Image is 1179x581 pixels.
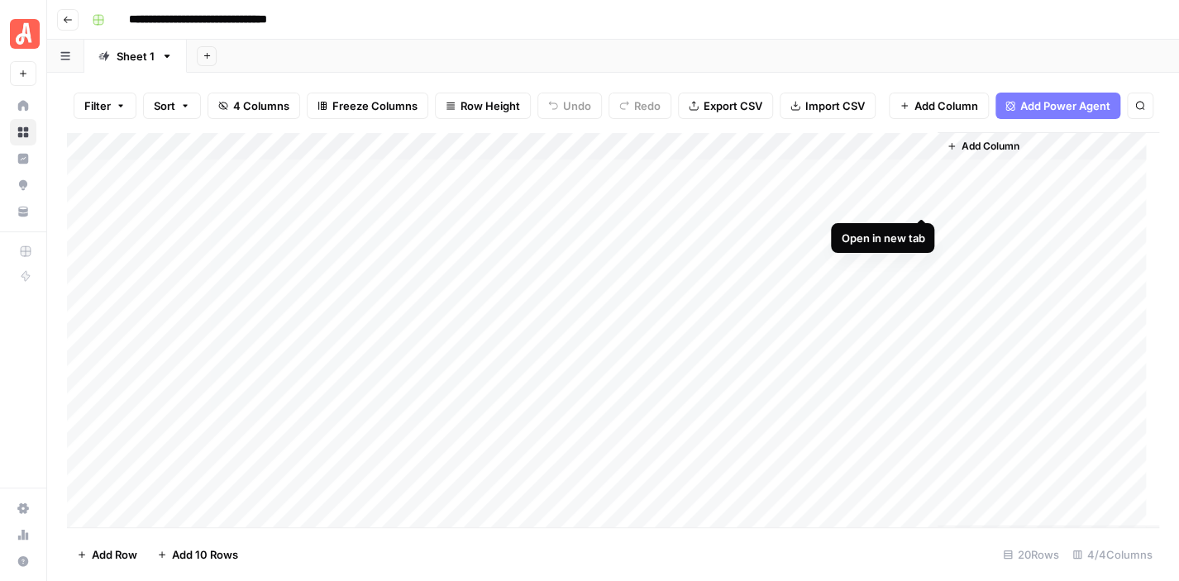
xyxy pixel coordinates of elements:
span: Redo [634,98,661,114]
a: Opportunities [10,172,36,198]
span: Sort [154,98,175,114]
button: Row Height [435,93,531,119]
span: Add Column [914,98,978,114]
a: Settings [10,495,36,521]
button: Export CSV [678,93,773,119]
span: Add Power Agent [1020,98,1110,114]
button: Help + Support [10,548,36,574]
button: Add 10 Rows [147,541,248,568]
a: Your Data [10,198,36,225]
a: Usage [10,521,36,548]
span: Add 10 Rows [172,546,238,563]
button: Filter [74,93,136,119]
button: 4 Columns [208,93,300,119]
button: Add Row [67,541,147,568]
span: Import CSV [805,98,865,114]
button: Add Column [889,93,989,119]
button: Sort [143,93,201,119]
span: Row Height [461,98,520,114]
span: Add Row [92,546,137,563]
span: Undo [563,98,591,114]
div: 20 Rows [996,541,1066,568]
a: Browse [10,119,36,145]
button: Workspace: Angi [10,13,36,55]
a: Insights [10,145,36,172]
div: Sheet 1 [117,48,155,64]
button: Add Power Agent [995,93,1120,119]
img: Angi Logo [10,19,40,49]
span: 4 Columns [233,98,289,114]
span: Add Column [962,139,1019,154]
button: Freeze Columns [307,93,428,119]
div: Open in new tab [841,230,924,246]
span: Freeze Columns [332,98,418,114]
button: Redo [609,93,671,119]
div: 4/4 Columns [1066,541,1159,568]
a: Home [10,93,36,119]
button: Add Column [940,136,1026,157]
span: Export CSV [704,98,762,114]
span: Filter [84,98,111,114]
a: Sheet 1 [84,40,187,73]
button: Import CSV [780,93,876,119]
button: Undo [537,93,602,119]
